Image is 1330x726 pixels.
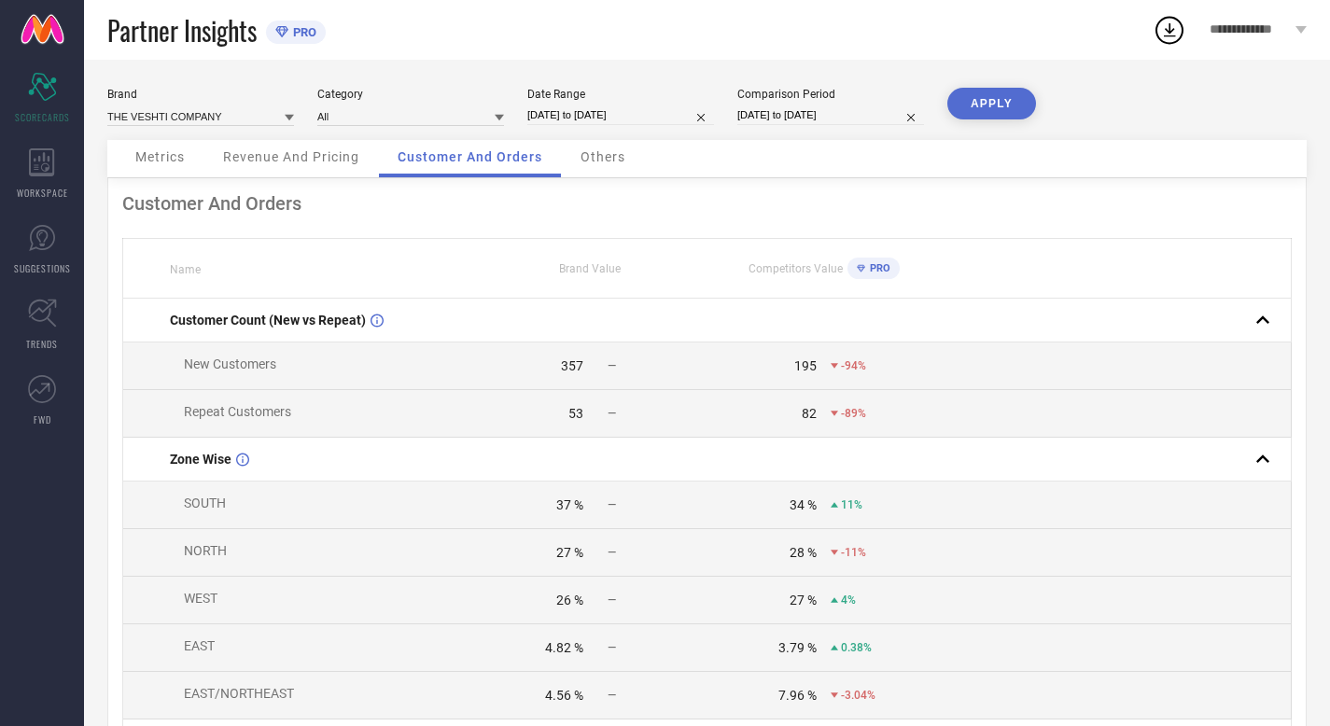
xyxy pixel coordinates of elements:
span: PRO [288,25,316,39]
span: -11% [841,546,866,559]
span: 4% [841,593,856,607]
span: SUGGESTIONS [14,261,71,275]
div: 27 % [556,545,583,560]
span: -3.04% [841,689,875,702]
div: 37 % [556,497,583,512]
div: Customer And Orders [122,192,1292,215]
span: WEST [184,591,217,606]
input: Select comparison period [737,105,924,125]
span: -94% [841,359,866,372]
span: EAST/NORTHEAST [184,686,294,701]
span: — [608,641,616,654]
div: 26 % [556,593,583,607]
div: 7.96 % [778,688,817,703]
span: — [608,407,616,420]
span: PRO [865,262,890,274]
span: EAST [184,638,215,653]
span: Repeat Customers [184,404,291,419]
span: SCORECARDS [15,110,70,124]
div: 53 [568,406,583,421]
div: Brand [107,88,294,101]
span: Partner Insights [107,11,257,49]
span: Zone Wise [170,452,231,467]
div: 3.79 % [778,640,817,655]
div: 4.82 % [545,640,583,655]
span: Customer And Orders [398,149,542,164]
span: — [608,593,616,607]
span: 11% [841,498,862,511]
span: -89% [841,407,866,420]
button: APPLY [947,88,1036,119]
span: SOUTH [184,496,226,510]
span: 0.38% [841,641,872,654]
div: Comparison Period [737,88,924,101]
div: 195 [794,358,817,373]
span: NORTH [184,543,227,558]
span: — [608,359,616,372]
span: WORKSPACE [17,186,68,200]
div: Open download list [1153,13,1186,47]
span: Revenue And Pricing [223,149,359,164]
div: 28 % [790,545,817,560]
span: Competitors Value [749,262,843,275]
div: 34 % [790,497,817,512]
div: 4.56 % [545,688,583,703]
span: — [608,546,616,559]
span: New Customers [184,356,276,371]
div: Date Range [527,88,714,101]
span: FWD [34,412,51,426]
div: 27 % [790,593,817,607]
span: Customer Count (New vs Repeat) [170,313,366,328]
span: — [608,689,616,702]
span: — [608,498,616,511]
input: Select date range [527,105,714,125]
span: TRENDS [26,337,58,351]
div: Category [317,88,504,101]
div: 357 [561,358,583,373]
span: Metrics [135,149,185,164]
span: Others [581,149,625,164]
span: Name [170,263,201,276]
div: 82 [802,406,817,421]
span: Brand Value [559,262,621,275]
